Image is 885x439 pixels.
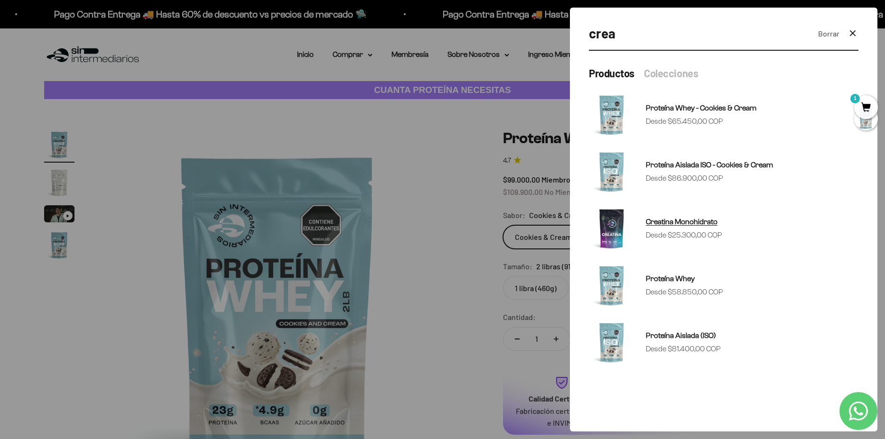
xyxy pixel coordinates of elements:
sale-price: Desde $58.850,00 COP [646,286,723,298]
div: Una promoción especial [11,83,196,100]
p: ¿Qué te haría sentir más seguro de comprar este producto? [11,15,196,37]
div: Más información sobre los ingredientes [11,45,196,62]
button: Enviar [154,142,196,158]
div: Un mejor precio [11,121,196,137]
span: Proteína Whey [646,274,695,283]
button: Colecciones [644,66,698,81]
sale-price: Desde $65.450,00 COP [646,115,723,128]
sale-price: Desde $86.900,00 COP [646,172,723,184]
img: Proteína Aislada ISO - Cookies & Cream [589,149,634,194]
a: 1 [854,103,878,113]
a: Proteína Aislada (ISO) Desde $81.400,00 COP [589,320,858,365]
a: Proteína Whey - Cookies & Cream Desde $65.450,00 COP [589,92,858,137]
img: Creatina Monohidrato [589,206,634,251]
mark: 1 [849,93,861,104]
button: Productos [589,66,634,81]
span: Proteína Aislada ISO - Cookies & Cream [646,161,773,169]
a: Proteína Aislada ISO - Cookies & Cream Desde $86.900,00 COP [589,149,858,194]
span: Creatina Monohidrato [646,218,717,226]
span: Proteína Aislada (ISO) [646,331,716,339]
sale-price: Desde $25.300,00 COP [646,229,722,241]
div: Un video del producto [11,102,196,119]
button: Borrar [818,27,839,40]
span: Proteína Whey - Cookies & Cream [646,104,756,112]
img: Proteína Whey - Cookies & Cream [589,92,634,137]
a: Proteína Whey Desde $58.850,00 COP [589,263,858,308]
sale-price: Desde $81.400,00 COP [646,343,721,355]
input: Buscar [589,23,810,44]
div: Reseñas de otros clientes [11,64,196,81]
a: Creatina Monohidrato Desde $25.300,00 COP [589,206,858,251]
span: Enviar [155,142,196,158]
